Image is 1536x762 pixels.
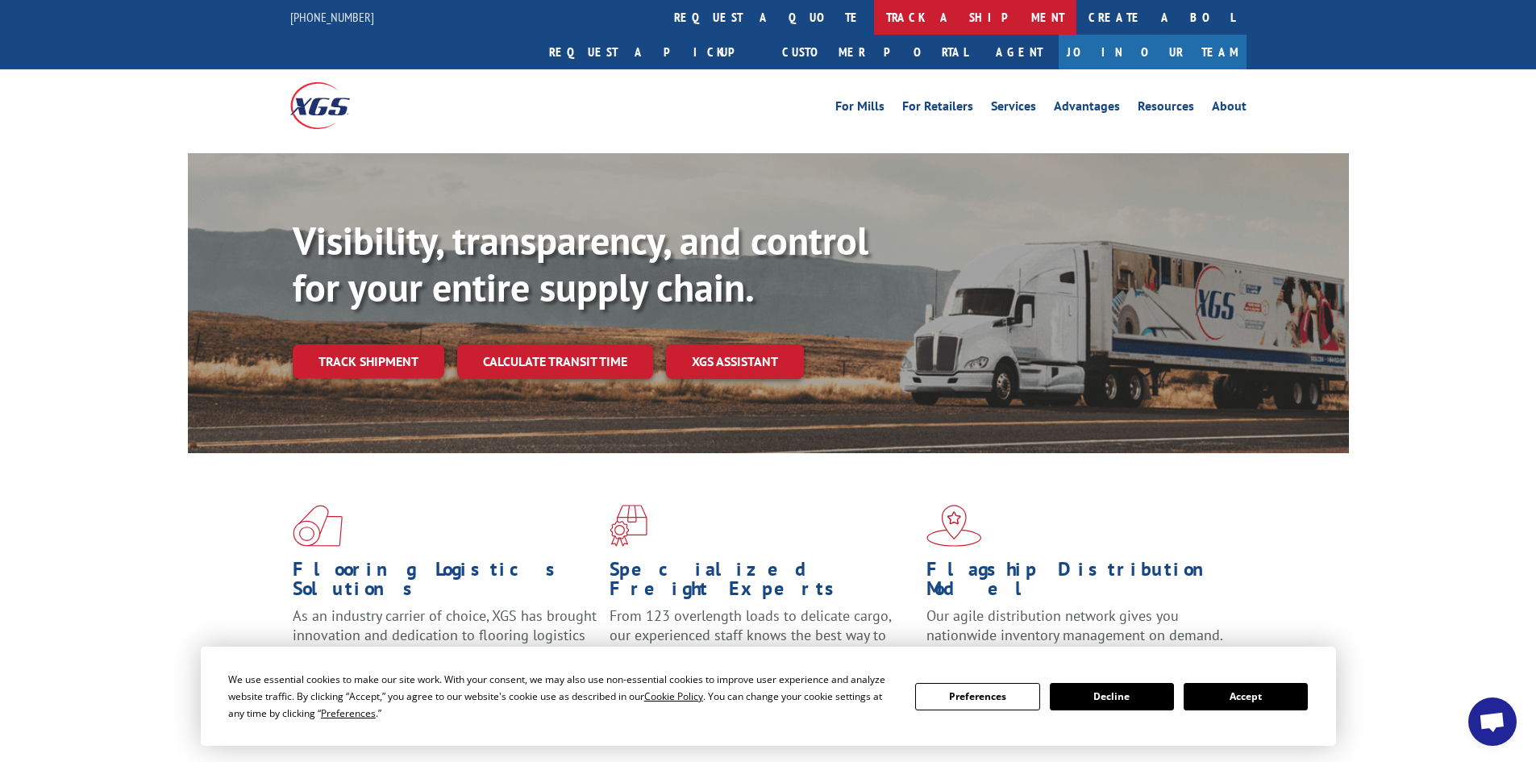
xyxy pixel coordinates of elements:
[1059,35,1247,69] a: Join Our Team
[1468,697,1517,746] div: Open chat
[926,560,1231,606] h1: Flagship Distribution Model
[610,505,647,547] img: xgs-icon-focused-on-flooring-red
[293,606,597,664] span: As an industry carrier of choice, XGS has brought innovation and dedication to flooring logistics...
[228,671,896,722] div: We use essential cookies to make our site work. With your consent, we may also use non-essential ...
[293,505,343,547] img: xgs-icon-total-supply-chain-intelligence-red
[1138,100,1194,118] a: Resources
[770,35,980,69] a: Customer Portal
[457,344,653,379] a: Calculate transit time
[610,606,914,678] p: From 123 overlength loads to delicate cargo, our experienced staff knows the best way to move you...
[537,35,770,69] a: Request a pickup
[902,100,973,118] a: For Retailers
[610,560,914,606] h1: Specialized Freight Experts
[1054,100,1120,118] a: Advantages
[666,344,804,379] a: XGS ASSISTANT
[835,100,885,118] a: For Mills
[926,606,1223,644] span: Our agile distribution network gives you nationwide inventory management on demand.
[1184,683,1308,710] button: Accept
[980,35,1059,69] a: Agent
[293,344,444,378] a: Track shipment
[1050,683,1174,710] button: Decline
[1212,100,1247,118] a: About
[321,706,376,720] span: Preferences
[991,100,1036,118] a: Services
[201,647,1336,746] div: Cookie Consent Prompt
[293,560,597,606] h1: Flooring Logistics Solutions
[293,215,868,312] b: Visibility, transparency, and control for your entire supply chain.
[290,9,374,25] a: [PHONE_NUMBER]
[644,689,703,703] span: Cookie Policy
[926,505,982,547] img: xgs-icon-flagship-distribution-model-red
[915,683,1039,710] button: Preferences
